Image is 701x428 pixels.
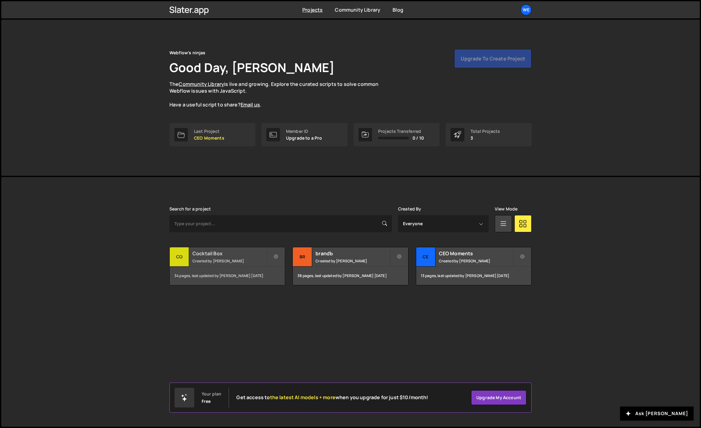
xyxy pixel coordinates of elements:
[471,390,526,405] a: Upgrade my account
[170,247,189,267] div: Co
[270,394,335,401] span: the latest AI models + more
[169,247,285,285] a: Co Cocktail Box Created by [PERSON_NAME] 34 pages, last updated by [PERSON_NAME] [DATE]
[292,247,408,285] a: br brandЪ Created by [PERSON_NAME] 38 pages, last updated by [PERSON_NAME] [DATE]
[293,247,312,267] div: br
[286,136,322,141] p: Upgrade to a Pro
[416,247,532,285] a: CE CEO Moments Created by [PERSON_NAME] 13 pages, last updated by [PERSON_NAME] [DATE]
[236,395,428,400] h2: Get access to when you upgrade for just $10/month!
[316,258,389,264] small: Created by [PERSON_NAME]
[194,129,224,134] div: Last Project
[169,206,211,211] label: Search for a project
[302,6,323,13] a: Projects
[202,391,221,396] div: Your plan
[192,258,266,264] small: Created by [PERSON_NAME]
[169,215,392,232] input: Type your project...
[192,250,266,257] h2: Cocktail Box
[471,136,500,141] p: 3
[378,129,424,134] div: Projects Transferred
[398,206,421,211] label: Created By
[521,4,532,15] a: We
[194,136,224,141] p: CEO Moments
[169,49,206,56] div: Webflow's ninjas
[241,101,260,108] a: Email us
[416,267,531,285] div: 13 pages, last updated by [PERSON_NAME] [DATE]
[335,6,380,13] a: Community Library
[169,123,255,146] a: Last Project CEO Moments
[439,250,513,257] h2: CEO Moments
[393,6,403,13] a: Blog
[495,206,517,211] label: View Mode
[416,247,436,267] div: CE
[412,136,424,141] span: 0 / 10
[316,250,389,257] h2: brandЪ
[293,267,408,285] div: 38 pages, last updated by [PERSON_NAME] [DATE]
[439,258,513,264] small: Created by [PERSON_NAME]
[170,267,285,285] div: 34 pages, last updated by [PERSON_NAME] [DATE]
[169,81,390,108] p: The is live and growing. Explore the curated scripts to solve common Webflow issues with JavaScri...
[202,399,211,404] div: Free
[620,407,694,421] button: Ask [PERSON_NAME]
[179,81,224,87] a: Community Library
[169,59,335,76] h1: Good Day, [PERSON_NAME]
[286,129,322,134] div: Member ID
[471,129,500,134] div: Total Projects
